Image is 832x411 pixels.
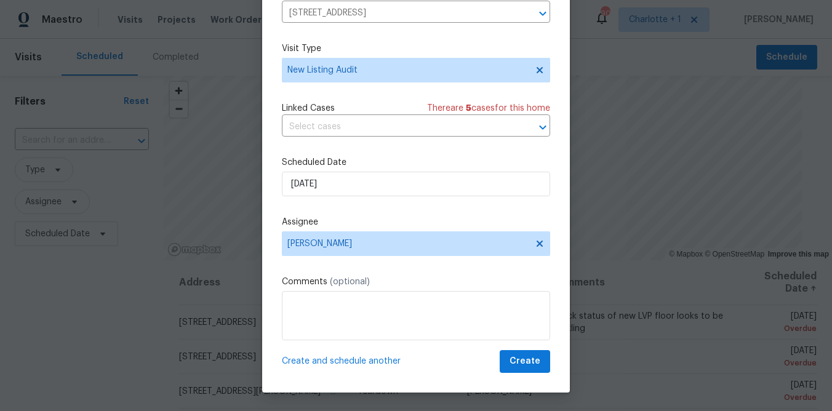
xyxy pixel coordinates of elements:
input: M/D/YYYY [282,172,550,196]
label: Comments [282,276,550,288]
label: Scheduled Date [282,156,550,169]
span: There are case s for this home [427,102,550,114]
span: Linked Cases [282,102,335,114]
button: Open [534,119,551,136]
span: Create and schedule another [282,355,401,367]
span: 5 [466,104,471,113]
span: (optional) [330,277,370,286]
input: Select cases [282,118,516,137]
span: [PERSON_NAME] [287,239,529,249]
label: Visit Type [282,42,550,55]
button: Create [500,350,550,373]
button: Open [534,5,551,22]
input: Enter in an address [282,4,516,23]
span: New Listing Audit [287,64,527,76]
label: Assignee [282,216,550,228]
span: Create [510,354,540,369]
